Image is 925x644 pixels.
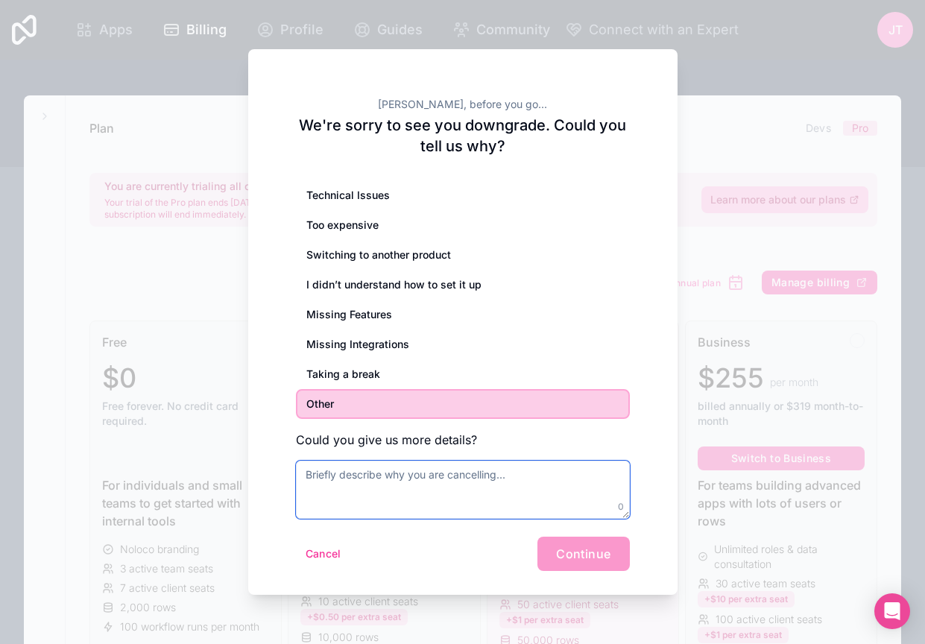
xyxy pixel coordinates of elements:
[296,180,630,210] div: Technical Issues
[296,97,630,112] h2: [PERSON_NAME], before you go...
[296,359,630,389] div: Taking a break
[296,431,630,449] h3: Could you give us more details?
[296,542,351,566] button: Cancel
[296,115,630,157] h2: We're sorry to see you downgrade. Could you tell us why?
[296,329,630,359] div: Missing Integrations
[874,593,910,629] div: Open Intercom Messenger
[296,270,630,300] div: I didn’t understand how to set it up
[296,389,630,419] div: Other
[296,300,630,329] div: Missing Features
[296,210,630,240] div: Too expensive
[296,240,630,270] div: Switching to another product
